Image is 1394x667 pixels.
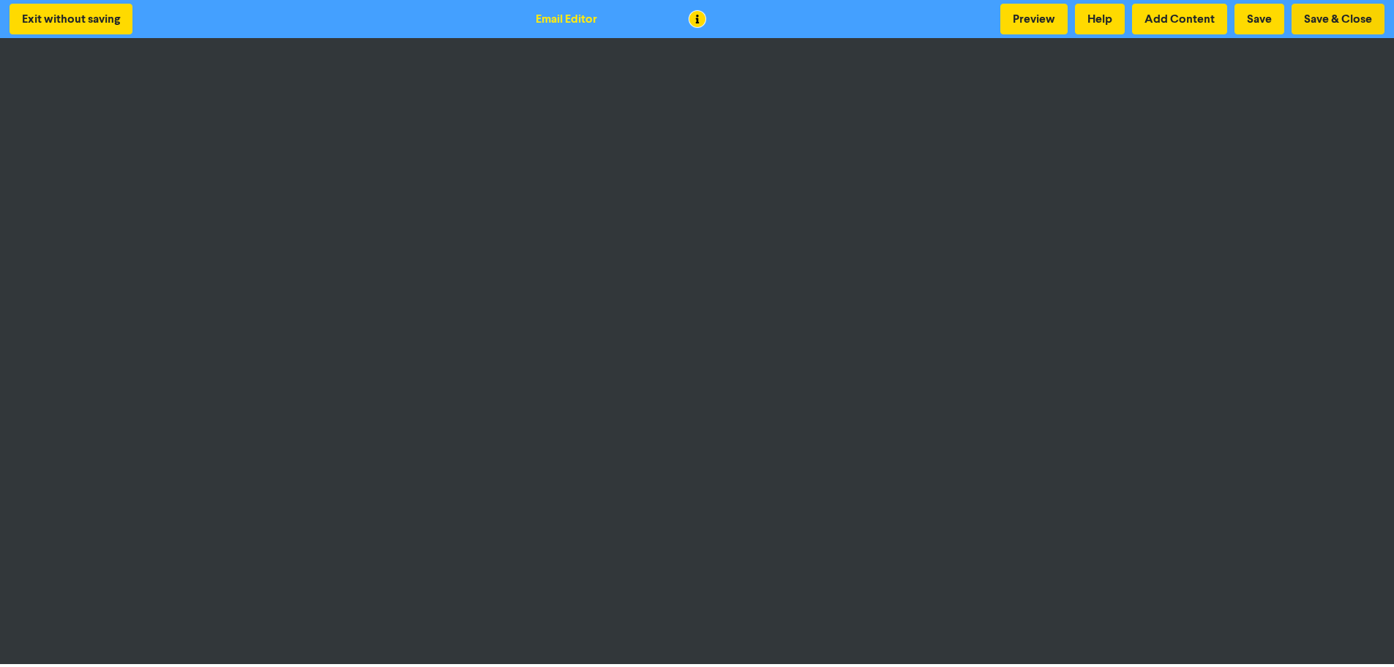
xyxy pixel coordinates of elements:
[1234,4,1284,34] button: Save
[536,10,597,28] div: Email Editor
[1075,4,1125,34] button: Help
[1000,4,1068,34] button: Preview
[1132,4,1227,34] button: Add Content
[10,4,132,34] button: Exit without saving
[1292,4,1384,34] button: Save & Close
